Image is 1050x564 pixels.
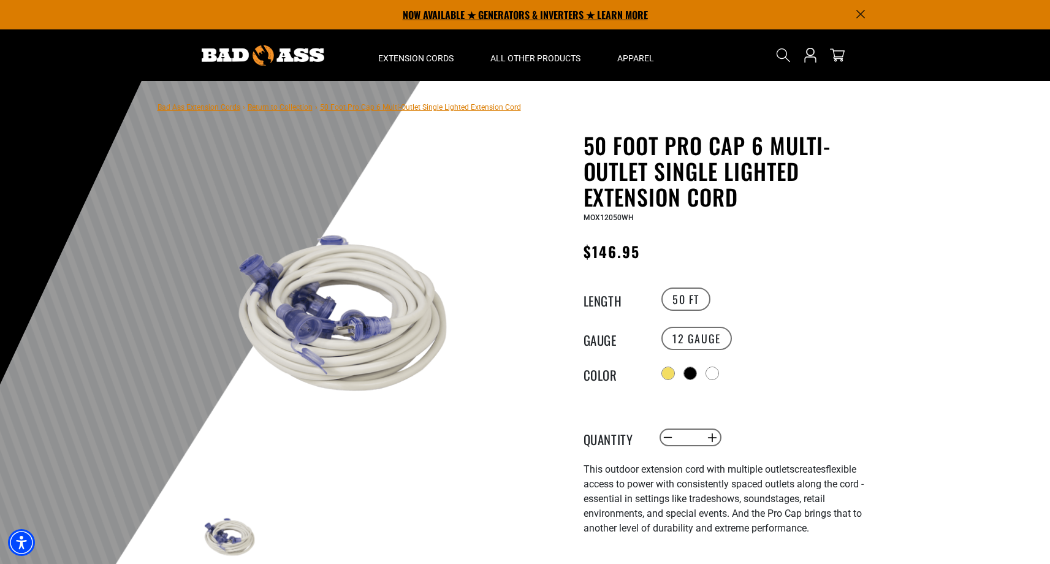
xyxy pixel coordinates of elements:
span: › [243,103,245,112]
label: Quantity [584,430,645,446]
h1: 50 Foot Pro Cap 6 Multi-Outlet Single Lighted Extension Cord [584,132,884,210]
p: flexible access to power with consistently spaced outlets along the cord - essential in settings ... [584,462,884,536]
a: Return to Collection [248,103,313,112]
span: Extension Cords [378,53,454,64]
summary: Extension Cords [360,29,472,81]
span: › [315,103,318,112]
span: creates [794,463,826,475]
summary: Apparel [599,29,672,81]
label: 12 GAUGE [661,327,732,350]
a: cart [827,48,847,63]
legend: Gauge [584,330,645,346]
img: white [194,164,489,459]
span: MOX12050WH [584,213,634,222]
div: Accessibility Menu [8,529,35,556]
img: Bad Ass Extension Cords [202,45,324,66]
summary: Search [774,45,793,65]
span: Apparel [617,53,654,64]
legend: Length [584,291,645,307]
nav: breadcrumbs [158,99,521,114]
span: All Other Products [490,53,580,64]
a: Open this option [801,29,820,81]
span: 50 Foot Pro Cap 6 Multi-Outlet Single Lighted Extension Cord [320,103,521,112]
a: Bad Ass Extension Cords [158,103,240,112]
legend: Color [584,365,645,381]
summary: All Other Products [472,29,599,81]
span: $146.95 [584,240,641,262]
span: This outdoor extension cord with multiple outlets [584,463,794,475]
label: 50 FT [661,288,710,311]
